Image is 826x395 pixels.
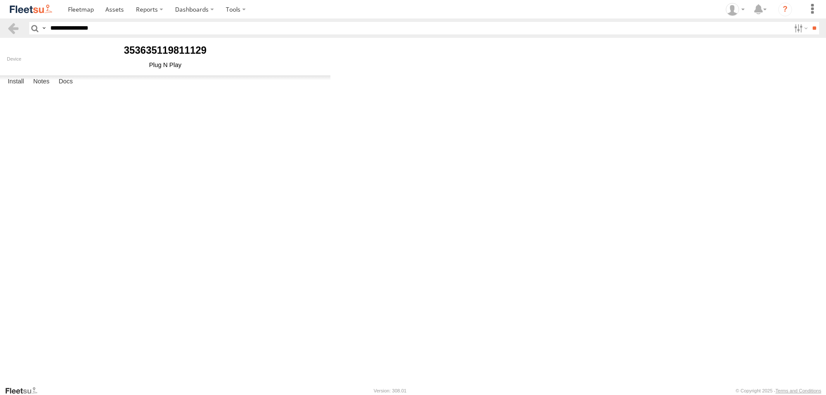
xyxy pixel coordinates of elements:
label: Docs [54,76,77,88]
label: Install [3,76,28,88]
label: Notes [29,76,54,88]
i: ? [778,3,792,16]
div: Muhammad Babar Raza [723,3,748,16]
a: Terms and Conditions [776,388,821,393]
a: Visit our Website [5,386,44,395]
a: Back to previous Page [7,22,19,34]
div: Version: 308.01 [374,388,407,393]
div: Device [7,56,324,61]
img: fleetsu-logo-horizontal.svg [9,3,53,15]
label: Search Filter Options [791,22,809,34]
div: Plug N Play [7,61,324,68]
b: 353635119811129 [124,45,206,56]
div: © Copyright 2025 - [736,388,821,393]
label: Search Query [40,22,47,34]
